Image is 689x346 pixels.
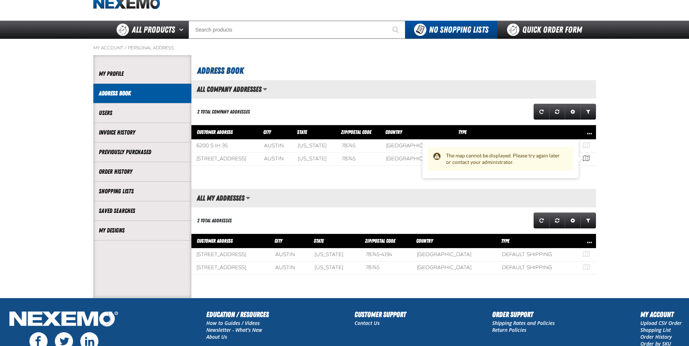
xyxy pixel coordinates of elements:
[99,109,186,117] a: Users
[93,45,596,51] nav: Breadcrumbs
[497,21,596,39] a: Quick Order Form
[381,140,454,153] td: [GEOGRAPHIC_DATA]
[191,140,259,153] td: 6200 S IH 35
[99,128,186,137] a: Invoice History
[197,217,232,224] div: 2 Total Addresses
[197,108,250,115] div: 2 Total Company Addresses
[497,248,576,261] td: Default Shipping
[93,45,123,51] a: My Account
[206,320,260,326] a: How to Guides / Videos
[385,129,402,135] a: Country
[640,326,671,333] a: Shopping List
[361,261,412,275] td: 78745
[337,140,381,153] td: 78745
[412,248,497,261] td: [GEOGRAPHIC_DATA]
[99,89,186,98] a: Address Book
[259,140,293,153] td: Austin
[197,66,244,76] span: Address Book
[458,129,466,135] span: Type
[640,333,672,340] a: Order History
[580,104,596,120] a: Expand or Collapse Grid Filters
[501,238,509,244] span: Type
[197,238,233,244] a: Customer Address
[206,326,262,333] a: Newsletter - What's New
[497,261,576,275] td: Default Shipping
[99,70,186,78] a: My Profile
[124,45,127,51] span: /
[429,25,489,35] span: No Shopping Lists
[581,156,591,162] a: Show 700 North Bluff Drive Austin Texas 78745 United States address map
[576,125,596,140] th: Row actions
[263,83,267,95] button: Manage grid views. Current view is All Company Addresses
[534,213,550,228] a: Refresh grid action
[534,104,550,120] a: Refresh grid action
[191,261,270,275] td: [STREET_ADDRESS]
[297,129,307,135] a: State
[580,213,596,228] a: Expand or Collapse Grid Filters
[128,45,174,51] a: Personal Address
[354,320,380,326] a: Contact Us
[246,192,250,204] button: Manage grid views. Current view is All My Addresses
[191,194,244,202] h2: All My Addresses
[412,261,497,275] td: [GEOGRAPHIC_DATA]
[416,238,433,244] a: Country
[293,140,337,153] td: [US_STATE]
[492,320,555,326] a: Shipping Rates and Policies
[341,129,371,135] a: Zip/Postal Code
[206,309,269,320] h2: Education / Resources
[191,85,262,93] h2: All Company Addresses
[565,104,581,120] a: Expand or Collapse Grid Settings
[549,213,565,228] a: Reset grid action
[354,309,406,320] h2: Customer Support
[7,309,120,330] img: Nexemo Logo
[309,248,361,261] td: [US_STATE]
[99,168,186,176] a: Order History
[191,248,270,261] td: [STREET_ADDRESS]
[263,129,271,135] a: City
[581,264,591,271] a: Show 700 North Bluff Drive Austin Texas 78745 United States address map
[177,21,189,39] button: Open All Products pages
[270,261,309,275] td: Austin
[309,261,361,275] td: [US_STATE]
[197,129,233,135] a: Customer Address
[259,153,293,166] td: Austin
[387,21,405,39] button: Start Searching
[441,153,568,165] div: The map cannot be displayed. Please try again later or contact your administrator.
[99,226,186,235] a: My Designs
[206,333,227,340] a: About Us
[581,251,591,258] a: Show 700 N. Bluff Drive AUSTIN Texas 78745-4194 United States address map
[492,309,555,320] h2: Order Support
[337,153,381,166] td: 78745
[365,238,395,244] a: Zip/Postal Code
[549,104,565,120] a: Reset grid action
[361,248,412,261] td: 78745-4194
[381,153,454,166] td: [GEOGRAPHIC_DATA]
[99,207,186,215] a: Saved Searches
[293,153,337,166] td: [US_STATE]
[132,23,175,36] span: All Products
[454,140,576,153] td: Default Shipping, Default Billing
[314,238,324,244] a: State
[640,320,682,326] a: Upload CSV Order
[275,238,282,244] a: City
[270,248,309,261] td: AUSTIN
[492,326,526,333] a: Return Policies
[576,234,596,248] th: Row actions
[565,213,581,228] a: Expand or Collapse Grid Settings
[581,143,591,149] a: Show 6200 S IH 35 Austin Texas 78745 United States address map
[99,187,186,195] a: Shopping Lists
[405,21,497,39] button: You do not have available Shopping Lists. Open to Create a New List
[189,21,405,39] input: Search
[99,148,186,156] a: Previously Purchased
[640,309,682,320] h2: My Account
